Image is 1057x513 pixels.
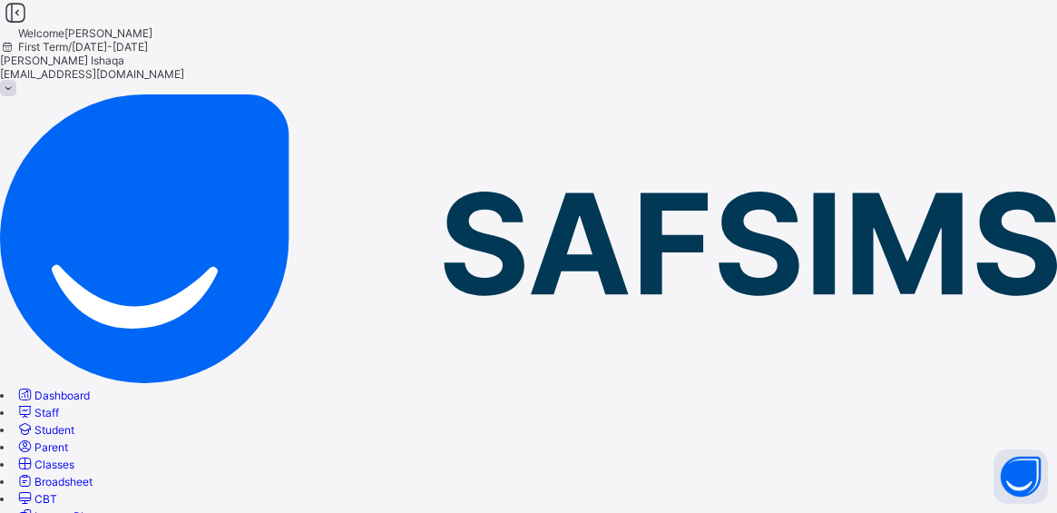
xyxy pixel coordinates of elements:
[34,423,74,437] span: Student
[34,440,68,454] span: Parent
[15,492,57,506] a: CBT
[15,406,59,419] a: Staff
[15,423,74,437] a: Student
[15,458,74,471] a: Classes
[993,449,1048,504] button: Open asap
[15,389,90,402] a: Dashboard
[34,458,74,471] span: Classes
[34,389,90,402] span: Dashboard
[34,492,57,506] span: CBT
[34,475,93,488] span: Broadsheet
[15,475,93,488] a: Broadsheet
[18,26,152,40] span: Welcome [PERSON_NAME]
[34,406,59,419] span: Staff
[15,440,68,454] a: Parent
